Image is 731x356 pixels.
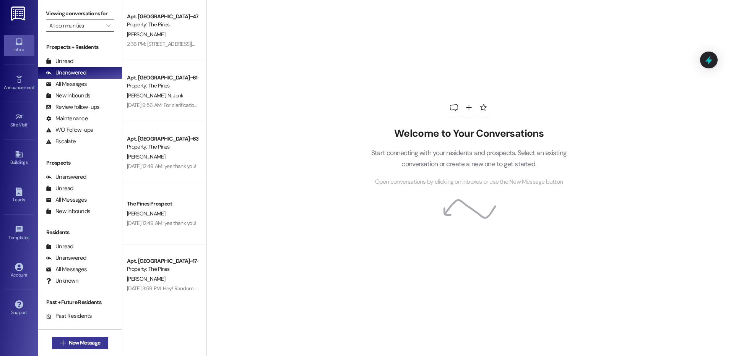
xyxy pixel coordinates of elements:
div: [DATE] 9:56 AM: For clarification you're saying all the apartments are empty except 75, it's occu... [127,102,346,108]
button: New Message [52,337,109,349]
div: Apt. [GEOGRAPHIC_DATA]~17~A, 1 The Pines (Women's) North [127,257,198,265]
div: All Messages [46,196,87,204]
div: Escalate [46,138,76,146]
div: Prospects + Residents [38,43,122,51]
i:  [106,23,110,29]
p: Start connecting with your residents and prospects. Select an existing conversation or create a n... [359,147,578,169]
div: Apt. [GEOGRAPHIC_DATA]~63~D, 1 The Pines (Men's) South [127,135,198,143]
div: Unanswered [46,173,86,181]
div: Property: The Pines [127,265,198,273]
div: All Messages [46,80,87,88]
div: Review follow-ups [46,103,99,111]
label: Viewing conversations for [46,8,114,19]
span: New Message [69,339,100,347]
img: ResiDesk Logo [11,6,27,21]
div: 2:36 PM: [STREET_ADDRESS][PERSON_NAME][US_STATE] [127,40,254,47]
div: Future Residents [46,324,97,332]
span: [PERSON_NAME] [127,92,167,99]
div: The Pines Prospect [127,200,198,208]
div: Unread [46,57,73,65]
span: N. Jonk [167,92,183,99]
div: Property: The Pines [127,21,198,29]
div: Residents [38,228,122,236]
div: All Messages [46,265,87,273]
div: Past Residents [46,312,92,320]
a: Account [4,261,34,281]
div: Unanswered [46,69,86,77]
div: WO Follow-ups [46,126,93,134]
div: Prospects [38,159,122,167]
span: [PERSON_NAME] [127,275,165,282]
a: Inbox [4,35,34,56]
div: Unanswered [46,254,86,262]
div: New Inbounds [46,92,90,100]
span: • [29,234,31,239]
div: New Inbounds [46,207,90,215]
span: • [28,121,29,126]
div: [DATE] 12:49 AM: yes thank you! [127,220,196,227]
div: Past + Future Residents [38,298,122,306]
div: Property: The Pines [127,143,198,151]
div: Unread [46,243,73,251]
div: Property: The Pines [127,82,198,90]
span: • [34,84,35,89]
span: [PERSON_NAME] [127,210,165,217]
a: Site Visit • [4,110,34,131]
input: All communities [49,19,102,32]
span: Open conversations by clicking on inboxes or use the New Message button [375,177,563,187]
div: Apt. [GEOGRAPHIC_DATA]~61~A, 1 The Pines (Men's) South [127,74,198,82]
div: [DATE] 12:49 AM: yes thank you! [127,163,196,170]
a: Buildings [4,148,34,168]
div: [DATE] 3:59 PM: Hey! Random question. My new place I'll be moving to this Sept has the same secur... [127,285,716,292]
span: [PERSON_NAME] [127,153,165,160]
div: Maintenance [46,115,88,123]
div: Apt. [GEOGRAPHIC_DATA]~47~C, 1 The Pines (Men's) South [127,13,198,21]
a: Leads [4,185,34,206]
h2: Welcome to Your Conversations [359,128,578,140]
div: Unknown [46,277,78,285]
a: Templates • [4,223,34,244]
div: Unread [46,184,73,193]
span: [PERSON_NAME] [127,31,165,38]
a: Support [4,298,34,319]
i:  [60,340,66,346]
